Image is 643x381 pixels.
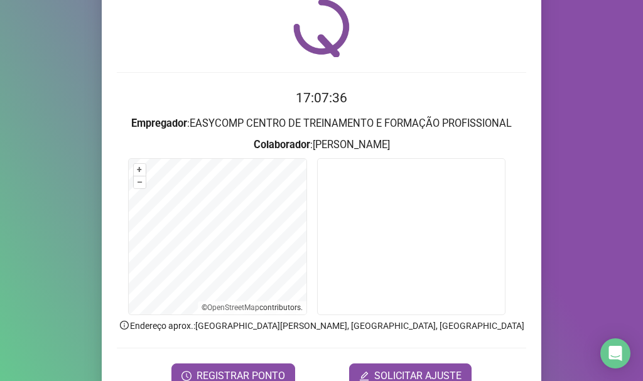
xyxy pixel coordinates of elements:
[117,137,526,153] h3: : [PERSON_NAME]
[119,319,130,331] span: info-circle
[296,90,347,105] time: 17:07:36
[207,303,259,312] a: OpenStreetMap
[600,338,630,368] div: Open Intercom Messenger
[202,303,303,312] li: © contributors.
[117,319,526,333] p: Endereço aprox. : [GEOGRAPHIC_DATA][PERSON_NAME], [GEOGRAPHIC_DATA], [GEOGRAPHIC_DATA]
[254,139,310,151] strong: Colaborador
[181,371,192,381] span: clock-circle
[359,371,369,381] span: edit
[134,176,146,188] button: –
[131,117,187,129] strong: Empregador
[117,115,526,132] h3: : EASYCOMP CENTRO DE TREINAMENTO E FORMAÇÃO PROFISSIONAL
[134,164,146,176] button: +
